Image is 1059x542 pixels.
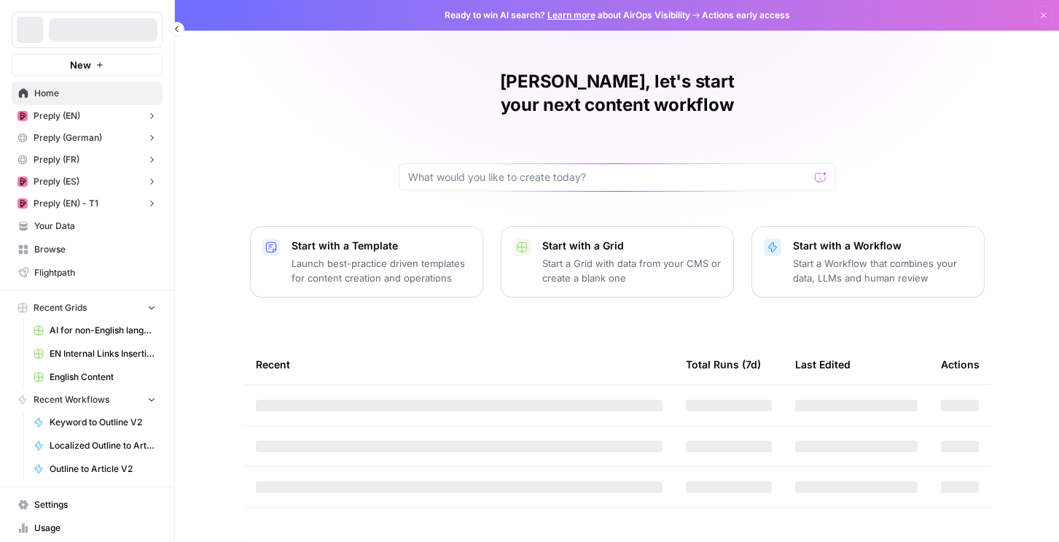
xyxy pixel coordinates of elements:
button: Preply (German) [12,127,163,149]
a: Your Data [12,214,163,238]
span: Preply (ES) [34,175,79,188]
p: Launch best-practice driven templates for content creation and operations [292,256,471,285]
span: Flightpath [34,266,156,279]
a: EN Internal Links Insertion [27,342,163,365]
a: Settings [12,493,163,516]
span: Browse [34,243,156,256]
span: Preply (FR) [34,153,79,166]
span: Ready to win AI search? about AirOps Visibility [445,9,690,22]
a: Flightpath [12,261,163,284]
button: Start with a WorkflowStart a Workflow that combines your data, LLMs and human review [751,226,985,298]
img: mhz6d65ffplwgtj76gcfkrq5icux [17,177,28,187]
span: Outline to Article V2 [50,462,156,476]
span: Recent Workflows [34,393,109,406]
span: Preply (EN) [34,109,80,123]
button: Start with a TemplateLaunch best-practice driven templates for content creation and operations [250,226,483,298]
img: mhz6d65ffplwgtj76gcfkrq5icux [17,111,28,121]
button: Recent Workflows [12,389,163,411]
span: Actions early access [702,9,790,22]
span: Settings [34,498,156,511]
button: Preply (ES) [12,171,163,193]
div: Recent [256,344,663,384]
span: EN Internal Links Insertion [50,347,156,360]
div: Last Edited [795,344,851,384]
p: Start with a Workflow [793,239,972,253]
input: What would you like to create today? [408,170,809,185]
a: Outline to Article V2 [27,457,163,481]
p: Start a Workflow that combines your data, LLMs and human review [793,256,972,285]
a: Learn more [547,9,595,20]
button: Preply (EN) - T1 [12,193,163,214]
div: Actions [941,344,980,384]
a: Usage [12,516,163,540]
button: Start with a GridStart a Grid with data from your CMS or create a blank one [501,226,734,298]
button: Preply (FR) [12,149,163,171]
span: Keyword to Outline V2 [50,416,156,429]
span: AI for non-English languages [50,324,156,337]
span: Preply (EN) - T1 [34,197,98,210]
img: mhz6d65ffplwgtj76gcfkrq5icux [17,198,28,209]
h1: [PERSON_NAME], let's start your next content workflow [399,70,836,117]
a: AI for non-English languages [27,319,163,342]
p: Start with a Template [292,239,471,253]
span: New [70,58,91,72]
a: Localized Outline to Article [27,434,163,457]
span: Recent Grids [34,301,87,314]
span: Your Data [34,220,156,233]
a: Home [12,82,163,105]
span: Home [34,87,156,100]
button: Preply (EN) [12,105,163,127]
p: Start with a Grid [542,239,722,253]
span: Preply (German) [34,131,102,144]
button: Recent Grids [12,297,163,319]
p: Start a Grid with data from your CMS or create a blank one [542,256,722,285]
a: Keyword to Outline V2 [27,411,163,434]
div: Total Runs (7d) [686,344,761,384]
a: English Content [27,365,163,389]
span: Usage [34,522,156,535]
span: English Content [50,371,156,384]
a: Browse [12,238,163,261]
button: New [12,54,163,76]
span: Localized Outline to Article [50,439,156,452]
